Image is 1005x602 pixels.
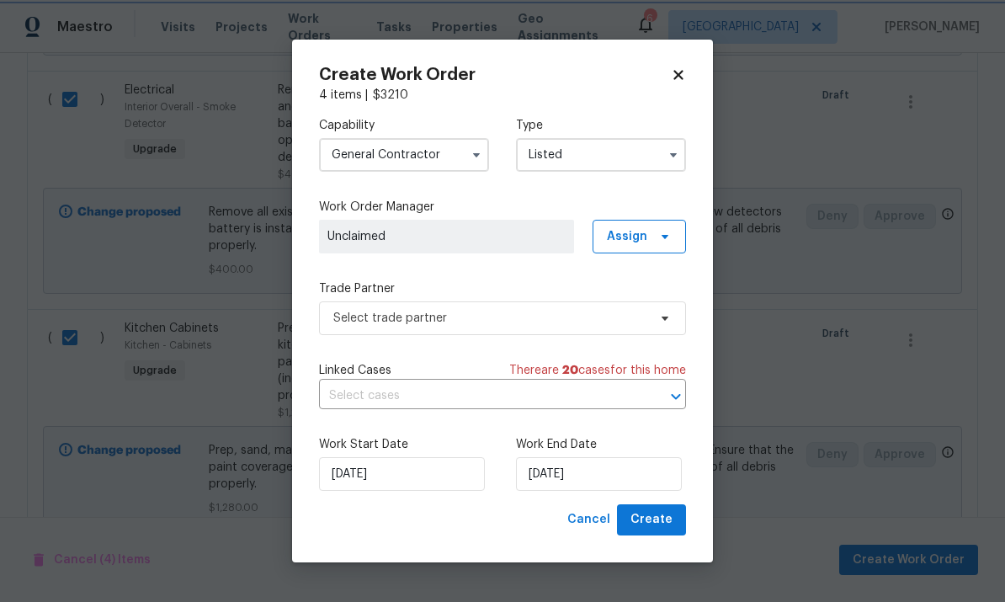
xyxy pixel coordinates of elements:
[607,228,647,245] span: Assign
[567,509,610,530] span: Cancel
[630,509,673,530] span: Create
[561,504,617,535] button: Cancel
[319,67,671,83] h2: Create Work Order
[319,362,391,379] span: Linked Cases
[664,385,688,408] button: Open
[509,362,686,379] span: There are case s for this home
[319,383,639,409] input: Select cases
[562,365,578,376] span: 20
[516,138,686,172] input: Select...
[663,145,683,165] button: Show options
[319,280,686,297] label: Trade Partner
[516,436,686,453] label: Work End Date
[319,87,686,104] div: 4 items |
[516,457,682,491] input: M/D/YYYY
[319,436,489,453] label: Work Start Date
[333,310,647,327] span: Select trade partner
[466,145,487,165] button: Show options
[327,228,566,245] span: Unclaimed
[617,504,686,535] button: Create
[319,117,489,134] label: Capability
[319,138,489,172] input: Select...
[373,89,408,101] span: $ 3210
[319,457,485,491] input: M/D/YYYY
[516,117,686,134] label: Type
[319,199,686,216] label: Work Order Manager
